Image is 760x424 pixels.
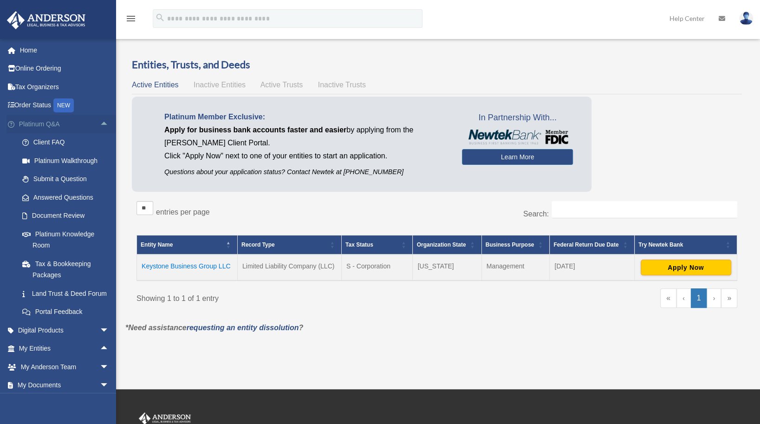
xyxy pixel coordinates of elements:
[155,13,165,23] i: search
[550,235,635,255] th: Federal Return Due Date: Activate to sort
[260,81,303,89] span: Active Trusts
[100,115,118,134] span: arrow_drop_up
[6,78,123,96] a: Tax Organizers
[721,288,737,308] a: Last
[125,324,303,332] em: *Need assistance ?
[6,41,123,59] a: Home
[462,111,573,125] span: In Partnership With...
[635,235,737,255] th: Try Newtek Bank : Activate to sort
[467,130,568,144] img: NewtekBankLogoSM.png
[100,339,118,359] span: arrow_drop_up
[132,58,742,72] h3: Entities, Trusts, and Deeds
[413,254,481,280] td: [US_STATE]
[676,288,691,308] a: Previous
[6,339,118,358] a: My Entitiesarrow_drop_up
[125,16,136,24] a: menu
[13,188,123,207] a: Answered Questions
[100,376,118,395] span: arrow_drop_down
[553,241,618,248] span: Federal Return Due Date
[13,133,123,152] a: Client FAQ
[164,111,448,124] p: Platinum Member Exclusive:
[164,166,448,178] p: Questions about your application status? Contact Newtek at [PHONE_NUMBER]
[13,303,123,321] a: Portal Feedback
[141,241,173,248] span: Entity Name
[164,124,448,150] p: by applying from the [PERSON_NAME] Client Portal.
[6,115,123,133] a: Platinum Q&Aarrow_drop_up
[523,210,549,218] label: Search:
[413,235,481,255] th: Organization State: Activate to sort
[237,254,341,280] td: Limited Liability Company (LLC)
[194,81,246,89] span: Inactive Entities
[132,81,178,89] span: Active Entities
[6,59,123,78] a: Online Ordering
[6,96,123,115] a: Order StatusNEW
[53,98,74,112] div: NEW
[13,207,123,225] a: Document Review
[156,208,210,216] label: entries per page
[739,12,753,25] img: User Pic
[345,241,373,248] span: Tax Status
[13,284,123,303] a: Land Trust & Deed Forum
[13,254,123,284] a: Tax & Bookkeeping Packages
[13,170,123,189] a: Submit a Question
[638,239,723,250] div: Try Newtek Bank
[164,126,346,134] span: Apply for business bank accounts faster and easier
[486,241,534,248] span: Business Purpose
[6,321,123,339] a: Digital Productsarrow_drop_down
[641,260,731,275] button: Apply Now
[136,288,430,305] div: Showing 1 to 1 of 1 entry
[187,324,299,332] a: requesting an entity dissolution
[341,254,413,280] td: S - Corporation
[416,241,466,248] span: Organization State
[660,288,676,308] a: First
[550,254,635,280] td: [DATE]
[125,13,136,24] i: menu
[481,254,550,280] td: Management
[13,151,123,170] a: Platinum Walkthrough
[6,358,123,376] a: My Anderson Teamarrow_drop_down
[341,235,413,255] th: Tax Status: Activate to sort
[137,254,238,280] td: Keystone Business Group LLC
[237,235,341,255] th: Record Type: Activate to sort
[100,358,118,377] span: arrow_drop_down
[241,241,275,248] span: Record Type
[100,321,118,340] span: arrow_drop_down
[462,149,573,165] a: Learn More
[481,235,550,255] th: Business Purpose: Activate to sort
[707,288,721,308] a: Next
[164,150,448,163] p: Click "Apply Now" next to one of your entities to start an application.
[13,225,123,254] a: Platinum Knowledge Room
[691,288,707,308] a: 1
[6,376,123,395] a: My Documentsarrow_drop_down
[137,235,238,255] th: Entity Name: Activate to invert sorting
[4,11,88,29] img: Anderson Advisors Platinum Portal
[318,81,366,89] span: Inactive Trusts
